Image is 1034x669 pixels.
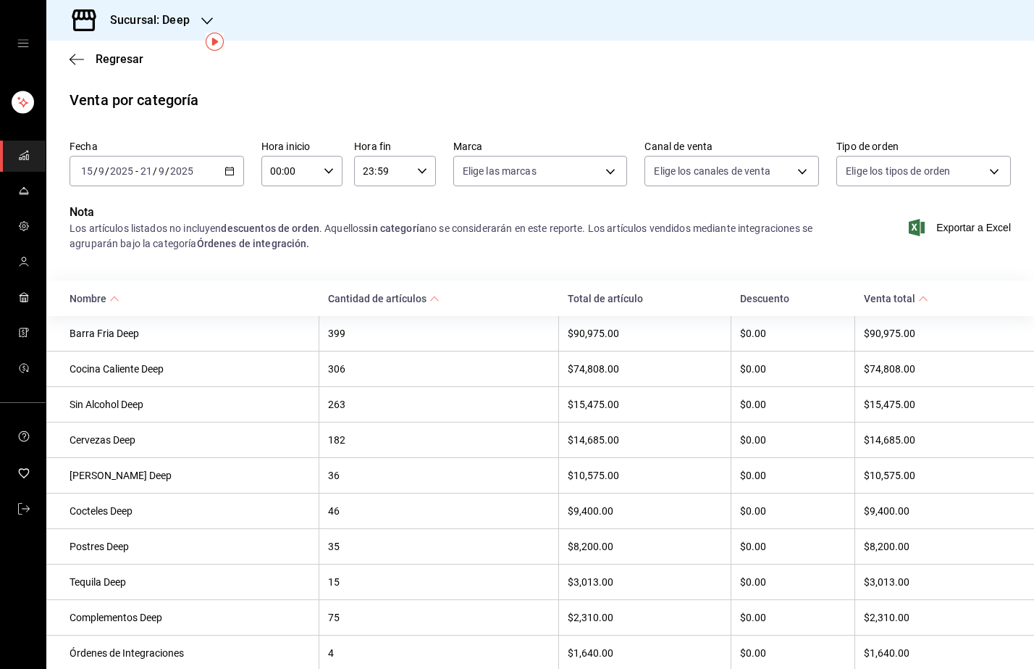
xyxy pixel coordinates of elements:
[70,221,819,252] div: Los artículos listados no incluyen . Aquellos no se considerarán en este reporte. Los artículos v...
[568,576,722,588] div: $3,013.00
[568,363,722,375] div: $74,808.00
[98,165,105,177] input: --
[864,541,1011,552] div: $8,200.00
[864,647,1011,659] div: $1,640.00
[109,165,134,177] input: ----
[912,219,1011,236] button: Exportar a Excel
[846,164,950,178] span: Elige los tipos de orden
[70,434,310,446] div: Cervezas Deep
[654,164,770,178] span: Elige los canales de venta
[568,293,723,304] div: Total de artículo
[328,293,426,304] div: Cantidad de artículos
[70,89,199,111] div: Venta por categoría
[328,505,550,517] div: 46
[740,647,846,659] div: $0.00
[864,576,1011,588] div: $3,013.00
[864,293,915,304] div: Venta total
[70,470,310,481] div: [PERSON_NAME] Deep
[568,541,722,552] div: $8,200.00
[328,470,550,481] div: 36
[221,223,319,234] strong: descuentos de orden
[70,141,244,151] label: Fecha
[568,505,722,517] div: $9,400.00
[80,165,93,177] input: --
[165,165,169,177] span: /
[70,541,310,552] div: Postres Deep
[153,165,157,177] span: /
[864,399,1011,410] div: $15,475.00
[864,505,1011,517] div: $9,400.00
[740,470,846,481] div: $0.00
[740,293,846,304] div: Descuento
[740,576,846,588] div: $0.00
[864,363,1011,375] div: $74,808.00
[740,363,846,375] div: $0.00
[70,52,143,66] button: Regresar
[864,293,928,304] span: Venta total
[70,328,310,339] div: Barra Fria Deep
[864,470,1011,481] div: $10,575.00
[169,165,194,177] input: ----
[740,612,846,623] div: $0.00
[568,470,722,481] div: $10,575.00
[328,612,550,623] div: 75
[140,165,153,177] input: --
[98,12,190,29] h3: Sucursal: Deep
[328,399,550,410] div: 263
[206,33,224,51] img: Tooltip marker
[644,141,819,151] label: Canal de venta
[261,141,342,151] label: Hora inicio
[135,165,138,177] span: -
[328,576,550,588] div: 15
[740,505,846,517] div: $0.00
[70,293,119,304] span: Nombre
[740,434,846,446] div: $0.00
[70,647,310,659] div: Órdenes de Integraciones
[105,165,109,177] span: /
[93,165,98,177] span: /
[328,293,440,304] span: Cantidad de artículos
[453,141,628,151] label: Marca
[568,434,722,446] div: $14,685.00
[328,434,550,446] div: 182
[70,399,310,410] div: Sin Alcohol Deep
[328,363,550,375] div: 306
[740,399,846,410] div: $0.00
[864,612,1011,623] div: $2,310.00
[363,223,425,234] strong: sin categoría
[354,141,435,151] label: Hora fin
[568,328,722,339] div: $90,975.00
[328,647,550,659] div: 4
[70,576,310,588] div: Tequila Deep
[70,505,310,517] div: Cocteles Deep
[70,293,106,304] div: Nombre
[96,52,143,66] span: Regresar
[328,328,550,339] div: 399
[158,165,165,177] input: --
[463,164,537,178] span: Elige las marcas
[864,434,1011,446] div: $14,685.00
[568,399,722,410] div: $15,475.00
[568,612,722,623] div: $2,310.00
[740,541,846,552] div: $0.00
[328,541,550,552] div: 35
[740,328,846,339] div: $0.00
[836,141,1011,151] label: Tipo de orden
[568,647,722,659] div: $1,640.00
[197,238,310,249] strong: Órdenes de integración.
[70,612,310,623] div: Complementos Deep
[17,38,29,49] button: open drawer
[864,328,1011,339] div: $90,975.00
[70,204,819,221] p: Nota
[70,363,310,375] div: Cocina Caliente Deep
